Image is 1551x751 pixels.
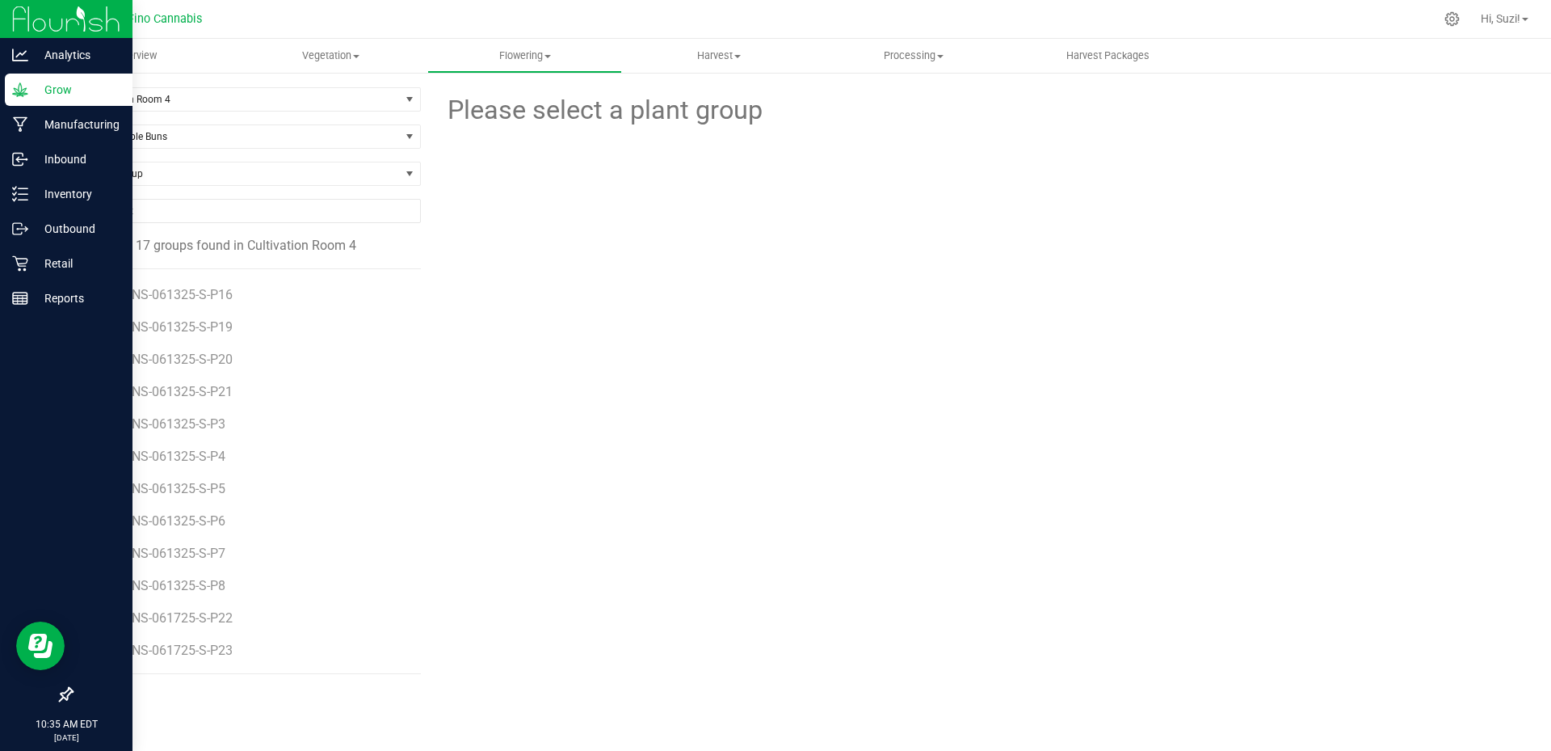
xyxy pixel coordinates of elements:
span: Please select a plant group [445,91,763,130]
p: Inbound [28,150,125,169]
inline-svg: Analytics [12,47,28,63]
span: Overview [94,49,179,63]
a: Processing [817,39,1011,73]
span: STPBNS-061725-S-P22 [99,610,233,626]
span: STPBNS-061325-S-P4 [99,449,225,464]
p: Grow [28,80,125,99]
span: Vegetation [234,49,427,63]
a: Harvest Packages [1011,39,1205,73]
span: STPBNS-061325-S-P21 [99,384,233,399]
span: Harvest Packages [1045,49,1171,63]
span: STPBNS-061325-S-P20 [99,352,233,367]
inline-svg: Inventory [12,186,28,202]
input: NO DATA FOUND [72,200,420,222]
a: Vegetation [233,39,428,73]
a: Overview [39,39,233,73]
span: STPBNS-061325-S-P3 [99,416,225,432]
span: STPBNS-061325-S-P5 [99,481,225,496]
span: Hi, Suzi! [1481,12,1520,25]
p: Manufacturing [28,115,125,134]
inline-svg: Retail [12,255,28,272]
p: Outbound [28,219,125,238]
a: Flowering [427,39,622,73]
span: Harvest [623,49,816,63]
span: Processing [818,49,1011,63]
span: STPBNS-061325-S-P6 [99,513,225,529]
span: Find a Group [72,162,400,185]
p: Inventory [28,184,125,204]
inline-svg: Inbound [12,151,28,167]
span: STPBNS-061325-S-P7 [99,546,225,561]
span: select [400,88,420,111]
p: 10:35 AM EDT [7,717,125,732]
inline-svg: Reports [12,290,28,306]
a: Harvest [622,39,817,73]
p: Reports [28,289,125,308]
span: STPBNS-061325-S-P16 [99,287,233,302]
span: STPBNS-061725-S-P23 [99,643,233,658]
span: Sticky Purple Buns [72,125,400,148]
span: STPBNS-061325-S-P8 [99,578,225,593]
p: Retail [28,254,125,273]
span: STPBNS-061325-S-P19 [99,319,233,335]
span: Fino Cannabis [128,12,202,26]
div: Manage settings [1442,11,1462,27]
inline-svg: Manufacturing [12,116,28,133]
inline-svg: Grow [12,82,28,98]
iframe: Resource center [16,622,65,670]
span: Cultivation Room 4 [72,88,400,111]
p: [DATE] [7,732,125,744]
inline-svg: Outbound [12,221,28,237]
div: 17 groups found in Cultivation Room 4 [71,236,421,255]
span: Flowering [428,49,621,63]
p: Analytics [28,45,125,65]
